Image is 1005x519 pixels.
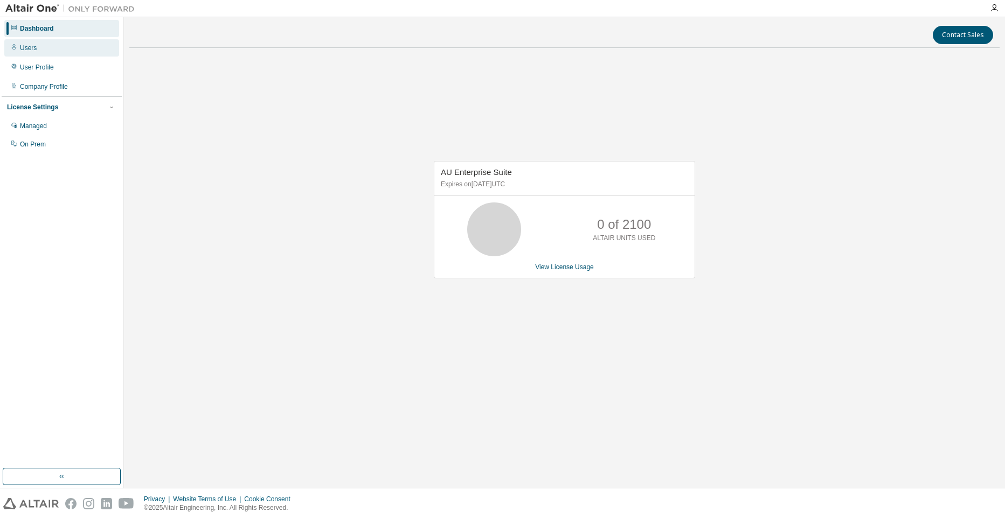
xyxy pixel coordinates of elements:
img: linkedin.svg [101,498,112,509]
span: AU Enterprise Suite [441,167,512,177]
p: ALTAIR UNITS USED [593,234,655,243]
p: Expires on [DATE] UTC [441,180,685,189]
img: facebook.svg [65,498,77,509]
img: altair_logo.svg [3,498,59,509]
img: instagram.svg [83,498,94,509]
div: Website Terms of Use [173,495,244,503]
a: View License Usage [535,263,594,271]
div: Managed [20,122,47,130]
button: Contact Sales [933,26,993,44]
p: © 2025 Altair Engineering, Inc. All Rights Reserved. [144,503,297,513]
div: User Profile [20,63,54,72]
img: youtube.svg [119,498,134,509]
div: Users [20,44,37,52]
div: Cookie Consent [244,495,296,503]
div: License Settings [7,103,58,111]
p: 0 of 2100 [597,215,651,234]
div: On Prem [20,140,46,149]
div: Company Profile [20,82,68,91]
div: Privacy [144,495,173,503]
img: Altair One [5,3,140,14]
div: Dashboard [20,24,54,33]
